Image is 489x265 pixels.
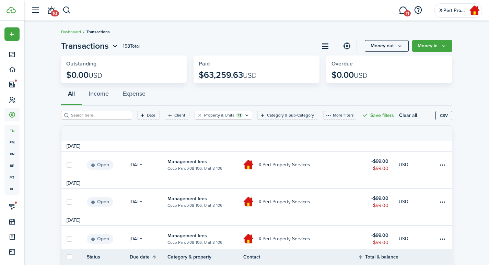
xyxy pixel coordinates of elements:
[165,111,189,120] filter-tag: Open filter
[439,8,467,13] span: X-Pert Property Services
[243,70,257,81] span: USD
[61,180,85,187] td: [DATE]
[61,143,85,150] td: [DATE]
[323,111,356,120] button: More filters
[399,152,418,178] a: USD
[236,113,243,118] filter-tag-counter: +1
[435,111,452,120] button: CSV
[469,5,480,16] img: X-Pert Property Services
[399,226,418,252] a: USD
[243,233,254,244] img: X-Pert Property Services
[61,40,119,52] button: Transactions
[86,29,110,35] span: Transactions
[361,111,394,120] button: Save filters
[412,4,424,16] button: Open resource center
[167,232,207,239] table-info-title: Management fees
[371,158,388,165] table-amount-title: $99.00
[130,189,167,215] a: [DATE]
[4,136,20,148] span: pm
[371,195,388,202] table-amount-title: $99.00
[61,217,85,224] td: [DATE]
[258,199,310,205] table-profile-info-text: X-Pert Property Services
[412,40,452,52] button: Open menu
[123,43,140,50] header-page-total: 158 Total
[4,183,20,195] a: re
[195,111,252,120] filter-tag: Open filter
[365,40,409,52] button: Open menu
[399,235,408,242] p: USD
[331,70,368,80] p: $0.00
[62,4,71,16] button: Search
[199,61,314,67] widget-stats-title: Paid
[404,10,411,16] span: 11
[130,198,143,205] p: [DATE]
[204,112,234,118] filter-tag-label: Property & Units
[167,226,244,252] a: Management feesCoco Parc #08-106, Unit 8-106
[130,235,143,242] p: [DATE]
[258,162,310,168] table-profile-info-text: X-Pert Property Services
[197,112,203,118] button: Clear filter
[399,161,408,168] p: USD
[354,70,368,81] span: USD
[373,165,388,172] table-amount-description: $99.00
[243,152,357,178] a: X-Pert Property ServicesX-Pert Property Services
[89,70,102,81] span: USD
[147,112,155,118] filter-tag-label: Date
[167,253,244,261] th: Category & property
[358,226,399,252] a: $99.00$99.00
[243,196,254,207] img: X-Pert Property Services
[4,27,20,41] button: Open menu
[243,159,254,170] img: X-Pert Property Services
[4,148,20,160] a: bn
[257,111,318,120] filter-tag: Open filter
[399,198,408,205] p: USD
[358,253,399,261] th: Sort
[87,197,113,207] status: Open
[267,112,314,118] filter-tag-label: Category & Sub-Category
[167,152,244,178] a: Management feesCoco Parc #08-106, Unit 8-106
[243,226,357,252] a: X-Pert Property ServicesX-Pert Property Services
[358,152,399,178] a: $99.00$99.00
[243,253,357,261] th: Contact
[29,4,42,17] button: Open sidebar
[167,158,207,165] table-info-title: Management fees
[130,226,167,252] a: [DATE]
[87,234,113,244] status: Open
[87,189,130,215] a: Open
[7,7,16,13] img: TenantCloud
[87,152,130,178] a: Open
[167,165,222,171] table-subtitle: Coco Parc #08-106, Unit 8-106
[61,29,81,35] a: Dashboard
[45,2,58,19] a: Notifications
[66,61,182,67] widget-stats-title: Outstanding
[4,125,20,136] span: tn
[365,40,409,52] button: Money out
[396,2,409,19] a: Messaging
[258,236,310,242] table-profile-info-text: X-Pert Property Services
[51,10,59,16] span: 10
[4,171,20,183] a: mt
[116,85,152,106] button: Expense
[130,253,167,261] th: Sort
[399,111,417,120] button: Clear all
[243,189,357,215] a: X-Pert Property ServicesX-Pert Property Services
[69,112,130,119] input: Search here...
[87,253,130,261] th: Status
[331,61,447,67] widget-stats-title: Overdue
[167,195,207,202] table-info-title: Management fees
[130,152,167,178] a: [DATE]
[373,239,388,246] table-amount-description: $99.00
[137,111,160,120] filter-tag: Open filter
[174,112,185,118] filter-tag-label: Client
[358,189,399,215] a: $99.00$99.00
[87,160,113,170] status: Open
[61,40,109,52] span: Transactions
[4,160,20,171] a: re
[167,202,222,208] table-subtitle: Coco Parc #08-106, Unit 8-106
[87,226,130,252] a: Open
